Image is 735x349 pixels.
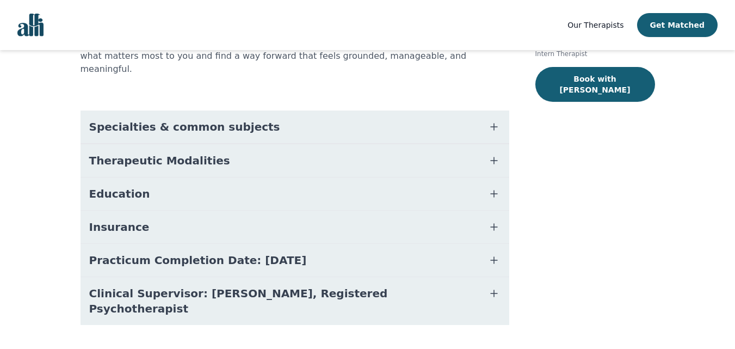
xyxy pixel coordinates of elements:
[89,286,474,316] span: Clinical Supervisor: [PERSON_NAME], Registered Psychotherapist
[81,211,509,243] button: Insurance
[89,219,150,235] span: Insurance
[81,244,509,277] button: Practicum Completion Date: [DATE]
[89,186,150,201] span: Education
[89,153,230,168] span: Therapeutic Modalities
[567,19,623,32] a: Our Therapists
[81,277,509,325] button: Clinical Supervisor: [PERSON_NAME], Registered Psychotherapist
[81,144,509,177] button: Therapeutic Modalities
[535,50,655,58] p: Intern Therapist
[535,67,655,102] button: Book with [PERSON_NAME]
[637,13,718,37] button: Get Matched
[81,111,509,143] button: Specialties & common subjects
[81,177,509,210] button: Education
[17,14,44,36] img: alli logo
[89,119,280,134] span: Specialties & common subjects
[89,253,307,268] span: Practicum Completion Date: [DATE]
[567,21,623,29] span: Our Therapists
